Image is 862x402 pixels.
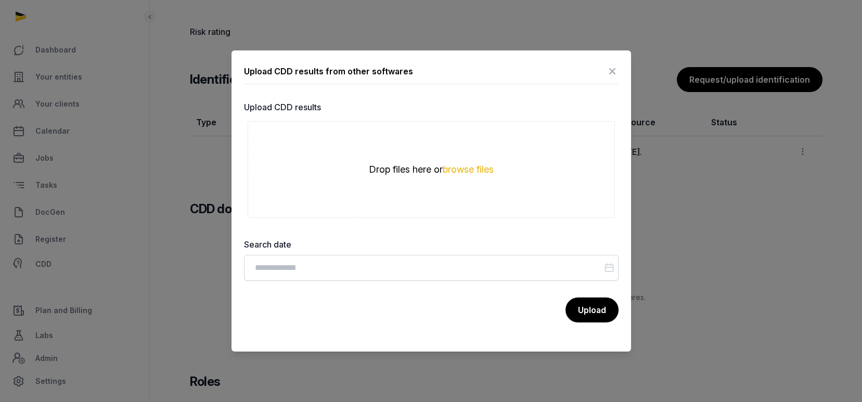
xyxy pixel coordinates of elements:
[244,101,619,113] label: Upload CDD results
[244,238,619,251] label: Search date
[244,65,413,77] div: Upload CDD results from other softwares
[443,165,494,174] button: browse files
[565,297,619,322] button: Upload
[244,118,619,222] div: Uppy Dashboard
[244,255,619,281] input: Datepicker input
[306,163,556,176] div: Drop files here or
